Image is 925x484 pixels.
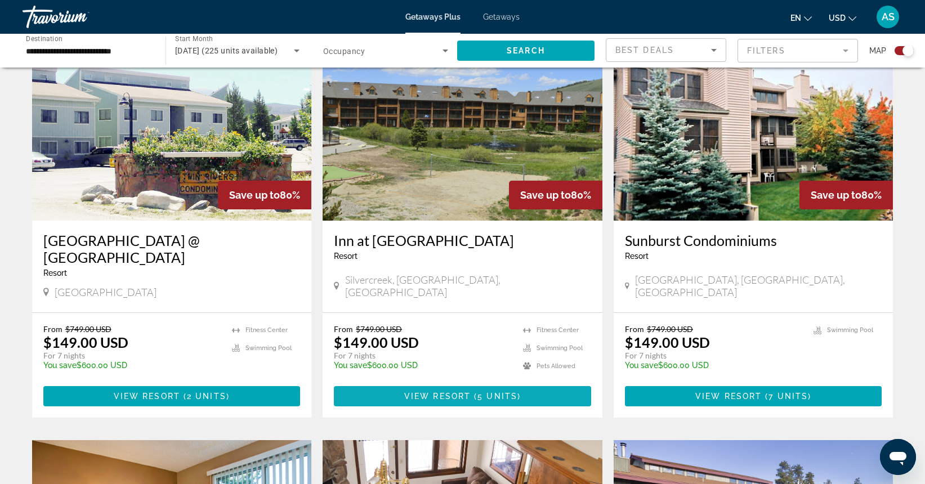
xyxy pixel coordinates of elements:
[404,392,471,401] span: View Resort
[43,268,67,277] span: Resort
[873,5,902,29] button: User Menu
[625,351,803,361] p: For 7 nights
[43,361,221,370] p: $600.00 USD
[345,274,591,298] span: Silvercreek, [GEOGRAPHIC_DATA], [GEOGRAPHIC_DATA]
[537,344,583,352] span: Swimming Pool
[55,286,157,298] span: [GEOGRAPHIC_DATA]
[245,326,288,334] span: Fitness Center
[738,38,858,63] button: Filter
[187,392,226,401] span: 2 units
[827,326,873,334] span: Swimming Pool
[175,35,213,43] span: Start Month
[882,11,895,23] span: AS
[829,14,846,23] span: USD
[334,324,353,334] span: From
[625,324,644,334] span: From
[32,41,312,221] img: A946E01X.jpg
[614,41,893,221] img: 5162E01L.jpg
[615,46,674,55] span: Best Deals
[43,334,128,351] p: $149.00 USD
[43,232,301,266] a: [GEOGRAPHIC_DATA] @ [GEOGRAPHIC_DATA]
[625,361,658,370] span: You save
[334,334,419,351] p: $149.00 USD
[457,41,595,61] button: Search
[880,439,916,475] iframe: Кнопка запуска окна обмена сообщениями
[43,361,77,370] span: You save
[229,189,280,201] span: Save up to
[471,392,521,401] span: ( )
[356,324,402,334] span: $749.00 USD
[245,344,292,352] span: Swimming Pool
[625,361,803,370] p: $600.00 USD
[26,34,62,42] span: Destination
[323,41,602,221] img: 2349E01X.jpg
[323,47,365,56] span: Occupancy
[768,392,808,401] span: 7 units
[625,386,882,406] button: View Resort(7 units)
[790,14,801,23] span: en
[537,326,579,334] span: Fitness Center
[65,324,111,334] span: $749.00 USD
[625,252,649,261] span: Resort
[334,351,512,361] p: For 7 nights
[695,392,762,401] span: View Resort
[43,324,62,334] span: From
[43,386,301,406] button: View Resort(2 units)
[869,43,886,59] span: Map
[635,274,882,298] span: [GEOGRAPHIC_DATA], [GEOGRAPHIC_DATA], [GEOGRAPHIC_DATA]
[334,386,591,406] button: View Resort(5 units)
[615,43,717,57] mat-select: Sort by
[405,12,461,21] a: Getaways Plus
[334,232,591,249] a: Inn at [GEOGRAPHIC_DATA]
[829,10,856,26] button: Change currency
[334,361,512,370] p: $600.00 USD
[790,10,812,26] button: Change language
[334,252,358,261] span: Resort
[762,392,811,401] span: ( )
[180,392,230,401] span: ( )
[483,12,520,21] a: Getaways
[625,334,710,351] p: $149.00 USD
[114,392,180,401] span: View Resort
[509,181,602,209] div: 80%
[43,351,221,361] p: For 7 nights
[334,361,367,370] span: You save
[799,181,893,209] div: 80%
[537,362,575,370] span: Pets Allowed
[647,324,693,334] span: $749.00 USD
[23,2,135,32] a: Travorium
[811,189,861,201] span: Save up to
[507,46,545,55] span: Search
[477,392,517,401] span: 5 units
[175,46,278,55] span: [DATE] (225 units available)
[625,232,882,249] a: Sunburst Condominiums
[520,189,571,201] span: Save up to
[218,181,311,209] div: 80%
